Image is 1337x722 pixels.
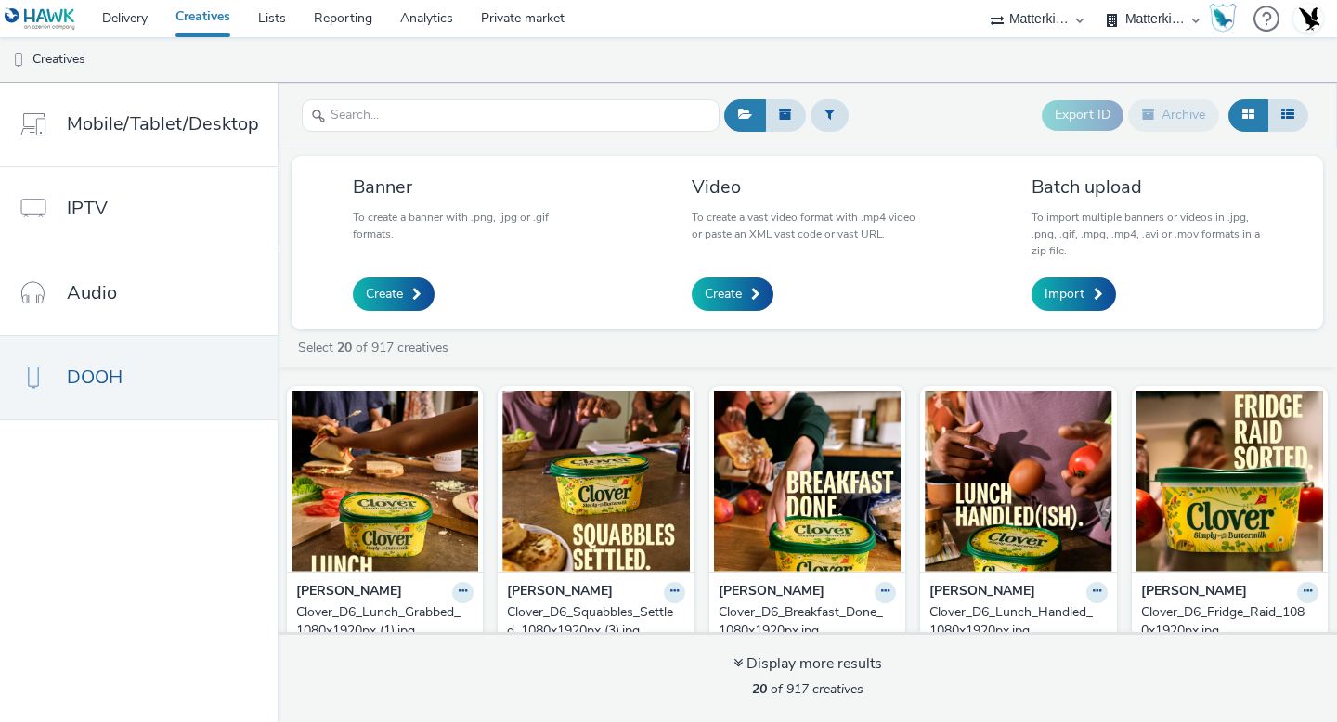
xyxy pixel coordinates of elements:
img: dooh [9,51,28,70]
strong: 20 [752,680,767,698]
span: DOOH [67,364,123,391]
img: Hawk Academy [1209,4,1237,33]
a: Import [1032,277,1116,311]
a: Select of 917 creatives [296,339,456,356]
img: Clover_D6_Fridge_Raid_1080x1920px.jpg visual [1136,391,1323,572]
a: Clover_D6_Fridge_Raid_1080x1920px.jpg [1141,603,1318,641]
img: Clover_D6_Lunch_Handled_1080x1920px.jpg visual [925,391,1111,572]
p: To import multiple banners or videos in .jpg, .png, .gif, .mpg, .mp4, .avi or .mov formats in a z... [1032,209,1263,259]
strong: [PERSON_NAME] [507,582,613,603]
strong: [PERSON_NAME] [296,582,402,603]
div: Clover_D6_Lunch_Handled_1080x1920px.jpg [929,603,1099,641]
img: undefined Logo [5,7,76,31]
span: Import [1045,285,1084,303]
input: Search... [302,99,720,132]
strong: [PERSON_NAME] [719,582,824,603]
img: Clover_D6_Squabbles_Settled_1080x1920px (3).jpg visual [502,391,689,572]
span: Audio [67,279,117,306]
a: Hawk Academy [1209,4,1244,33]
span: Create [366,285,403,303]
button: Table [1267,99,1308,131]
span: of 917 creatives [752,680,863,698]
strong: [PERSON_NAME] [1141,582,1247,603]
div: Clover_D6_Lunch_Grabbed_1080x1920px (1).jpg [296,603,466,641]
div: Clover_D6_Breakfast_Done_1080x1920px.jpg [719,603,889,641]
span: IPTV [67,195,108,222]
button: Export ID [1042,100,1123,130]
p: To create a vast video format with .mp4 video or paste an XML vast code or vast URL. [692,209,923,242]
a: Clover_D6_Squabbles_Settled_1080x1920px (3).jpg [507,603,684,641]
p: To create a banner with .png, .jpg or .gif formats. [353,209,584,242]
strong: [PERSON_NAME] [929,582,1035,603]
button: Archive [1128,99,1219,131]
div: Clover_D6_Fridge_Raid_1080x1920px.jpg [1141,603,1311,641]
a: Clover_D6_Lunch_Grabbed_1080x1920px (1).jpg [296,603,474,641]
a: Create [692,277,773,311]
a: Create [353,277,435,311]
h3: Batch upload [1032,174,1263,200]
h3: Banner [353,174,584,200]
img: Clover_D6_Breakfast_Done_1080x1920px.jpg visual [714,391,901,572]
img: Account UK [1294,5,1322,32]
h3: Video [692,174,923,200]
strong: 20 [337,339,352,356]
span: Create [705,285,742,303]
div: Clover_D6_Squabbles_Settled_1080x1920px (3).jpg [507,603,677,641]
button: Grid [1228,99,1268,131]
a: Clover_D6_Breakfast_Done_1080x1920px.jpg [719,603,896,641]
a: Clover_D6_Lunch_Handled_1080x1920px.jpg [929,603,1107,641]
img: Clover_D6_Lunch_Grabbed_1080x1920px (1).jpg visual [292,391,478,572]
span: Mobile/Tablet/Desktop [67,110,259,137]
div: Display more results [733,653,882,675]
